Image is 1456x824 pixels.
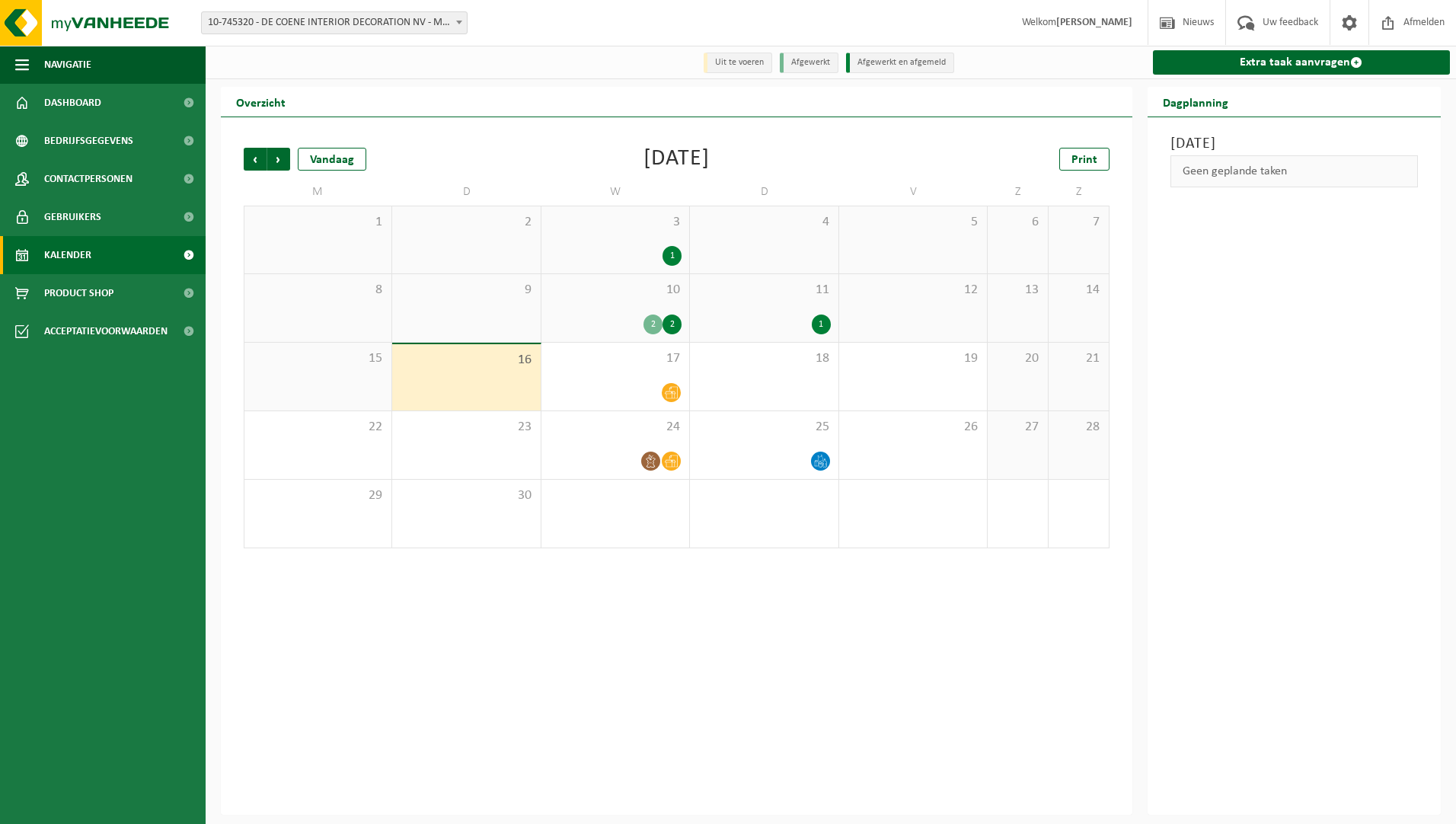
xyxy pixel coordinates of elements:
span: 2 [400,214,532,231]
td: V [839,178,988,206]
span: Dashboard [44,84,101,122]
span: Gebruikers [44,198,101,236]
span: 14 [1056,282,1101,299]
span: 26 [847,419,979,436]
a: Print [1059,148,1110,171]
span: 12 [847,282,979,299]
td: W [541,178,690,206]
div: 2 [663,315,682,334]
span: 19 [847,350,979,367]
span: 6 [995,214,1040,231]
span: 8 [252,282,384,299]
h3: [DATE] [1170,133,1419,155]
div: [DATE] [643,148,710,171]
span: 21 [1056,350,1101,367]
li: Uit te voeren [704,53,772,73]
span: 13 [995,282,1040,299]
span: 15 [252,350,384,367]
span: 10-745320 - DE COENE INTERIOR DECORATION NV - MARKE [202,12,467,34]
li: Afgewerkt [780,53,838,73]
span: 23 [400,419,532,436]
td: M [244,178,392,206]
span: Kalender [44,236,91,274]
span: Navigatie [44,46,91,84]
span: 25 [698,419,830,436]
span: Product Shop [44,274,113,312]
h2: Dagplanning [1148,87,1244,117]
span: 20 [995,350,1040,367]
td: D [690,178,838,206]
strong: [PERSON_NAME] [1056,17,1132,28]
span: 16 [400,352,532,369]
span: Bedrijfsgegevens [44,122,133,160]
span: Vorige [244,148,267,171]
span: 10-745320 - DE COENE INTERIOR DECORATION NV - MARKE [201,11,468,34]
span: 7 [1056,214,1101,231]
span: 30 [400,487,532,504]
span: 3 [549,214,682,231]
span: 22 [252,419,384,436]
span: 28 [1056,419,1101,436]
span: 5 [847,214,979,231]
td: D [392,178,541,206]
span: Volgende [267,148,290,171]
div: Vandaag [298,148,366,171]
span: 29 [252,487,384,504]
span: 10 [549,282,682,299]
span: 18 [698,350,830,367]
span: Contactpersonen [44,160,133,198]
div: Geen geplande taken [1170,155,1419,187]
span: 27 [995,419,1040,436]
td: Z [988,178,1049,206]
span: 1 [252,214,384,231]
span: Print [1071,154,1097,166]
td: Z [1049,178,1110,206]
span: 11 [698,282,830,299]
li: Afgewerkt en afgemeld [846,53,954,73]
span: 9 [400,282,532,299]
span: 17 [549,350,682,367]
div: 1 [812,315,831,334]
span: Acceptatievoorwaarden [44,312,168,350]
iframe: chat widget [8,790,254,824]
h2: Overzicht [221,87,301,117]
span: 4 [698,214,830,231]
div: 2 [643,315,663,334]
a: Extra taak aanvragen [1153,50,1451,75]
div: 1 [663,246,682,266]
span: 24 [549,419,682,436]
